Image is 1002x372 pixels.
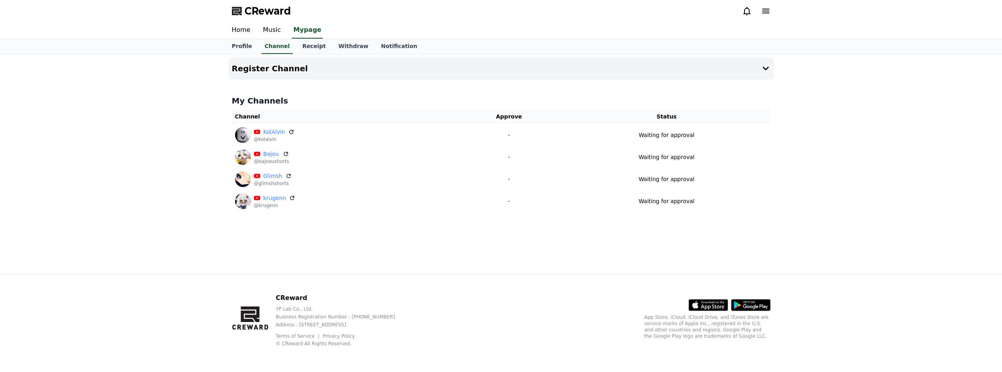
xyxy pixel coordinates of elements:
a: Bajou [263,150,280,158]
p: Waiting for approval [639,153,695,161]
h4: Register Channel [232,64,308,73]
a: Channel [261,39,293,54]
th: Channel [232,109,455,124]
th: Approve [455,109,563,124]
p: - [458,175,560,183]
img: KolAlvin [235,127,251,143]
p: YP Lab Co., Ltd. [276,306,407,312]
p: - [458,131,560,139]
a: Music [257,22,287,39]
p: @glimshshorts [254,180,292,187]
p: @krugenn [254,202,296,209]
p: Waiting for approval [639,175,695,183]
img: Glimsh [235,171,251,187]
p: App Store, iCloud, iCloud Drive, and iTunes Store are service marks of Apple Inc., registered in ... [645,314,770,339]
p: @kolalvin [254,136,294,143]
a: Profile [226,39,258,54]
a: Glimsh [263,172,282,180]
a: Privacy Policy [323,333,355,339]
p: @bajooushorts [254,158,289,165]
img: krugenn [235,193,251,209]
a: Mypage [292,22,323,39]
p: - [458,153,560,161]
a: Notification [375,39,424,54]
a: KolAlvin [263,128,285,136]
p: - [458,197,560,205]
span: CReward [244,5,291,17]
p: © CReward All Rights Reserved. [276,341,407,347]
h4: My Channels [232,95,770,106]
p: Waiting for approval [639,197,695,205]
a: Home [226,22,257,39]
p: Business Registration Number : [PHONE_NUMBER] [276,314,407,320]
p: Waiting for approval [639,131,695,139]
img: Bajou [235,149,251,165]
a: Terms of Service [276,333,320,339]
a: krugenn [263,194,286,202]
a: Receipt [296,39,332,54]
p: Address : [STREET_ADDRESS] [276,322,407,328]
a: Withdraw [332,39,374,54]
p: CReward [276,293,407,303]
th: Status [563,109,770,124]
button: Register Channel [229,57,774,80]
a: CReward [232,5,291,17]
